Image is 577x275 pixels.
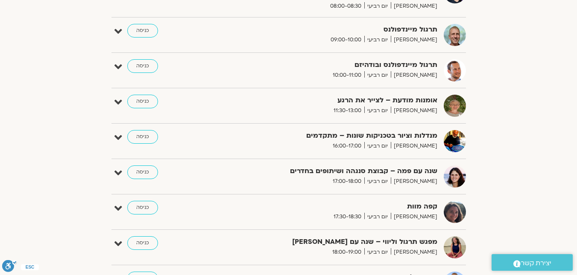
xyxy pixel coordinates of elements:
[330,177,364,186] span: 17:00-18:00
[127,59,158,73] a: כניסה
[364,177,391,186] span: יום רביעי
[364,106,391,115] span: יום רביעי
[391,35,437,44] span: [PERSON_NAME]
[364,248,391,257] span: יום רביעי
[127,201,158,214] a: כניסה
[331,212,364,221] span: 17:30-18:30
[127,95,158,108] a: כניסה
[327,2,364,11] span: 08:00-08:30
[228,165,437,177] strong: שנה עם פמה – קבוצת סנגהה ושיתופים בחדרים
[329,248,364,257] span: 18:00-19:00
[127,24,158,38] a: כניסה
[127,130,158,144] a: כניסה
[364,2,391,11] span: יום רביעי
[331,106,364,115] span: 11:30-13:00
[330,71,364,80] span: 10:00-11:00
[364,142,391,151] span: יום רביעי
[364,35,391,44] span: יום רביעי
[391,248,437,257] span: [PERSON_NAME]
[228,201,437,212] strong: קפה מוות
[391,177,437,186] span: [PERSON_NAME]
[391,212,437,221] span: [PERSON_NAME]
[228,130,437,142] strong: מנדלות וציור בטכניקות שונות – מתקדמים
[391,142,437,151] span: [PERSON_NAME]
[391,106,437,115] span: [PERSON_NAME]
[228,95,437,106] strong: אומנות מודעת – לצייר את הרגע
[228,24,437,35] strong: תרגול מיינדפולנס
[364,212,391,221] span: יום רביעי
[127,165,158,179] a: כניסה
[328,35,364,44] span: 09:00-10:00
[521,258,551,269] span: יצירת קשר
[228,59,437,71] strong: תרגול מיינדפולנס ובודהיזם
[228,236,437,248] strong: מפגש תרגול וליווי – שנה עם [PERSON_NAME]
[492,254,573,271] a: יצירת קשר
[364,71,391,80] span: יום רביעי
[127,236,158,250] a: כניסה
[391,2,437,11] span: [PERSON_NAME]
[330,142,364,151] span: 16:00-17:00
[391,71,437,80] span: [PERSON_NAME]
